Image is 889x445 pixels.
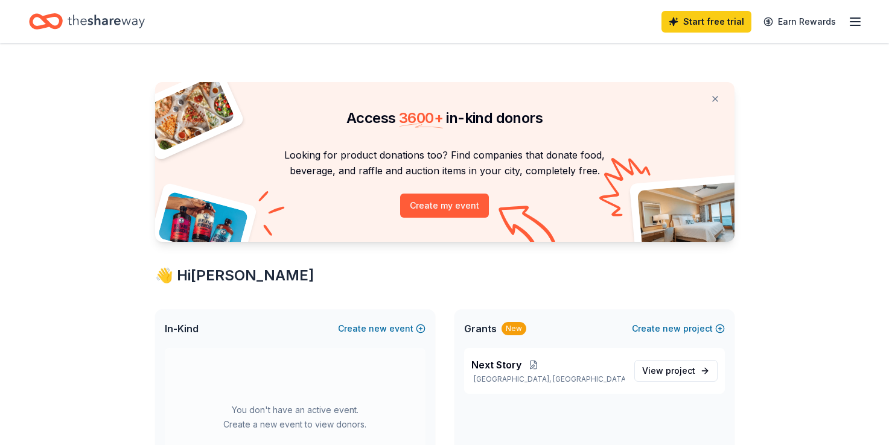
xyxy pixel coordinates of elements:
span: Next Story [471,358,521,372]
span: new [369,321,387,336]
img: Curvy arrow [499,206,559,251]
a: View project [634,360,718,382]
button: Createnewevent [338,321,425,336]
span: Access in-kind donors [346,109,543,127]
span: new [663,321,681,336]
a: Earn Rewards [756,11,843,33]
a: Start free trial [661,11,751,33]
span: Grants [464,321,497,336]
div: 👋 Hi [PERSON_NAME] [155,266,734,285]
span: project [666,365,695,376]
p: Looking for product donations too? Find companies that donate food, beverage, and raffle and auct... [170,147,720,179]
span: 3600 + [399,109,443,127]
span: In-Kind [165,321,199,336]
a: Home [29,7,145,36]
span: View [642,364,695,378]
img: Pizza [141,75,235,152]
div: New [502,322,526,335]
p: [GEOGRAPHIC_DATA], [GEOGRAPHIC_DATA] [471,374,625,384]
button: Create my event [400,194,489,218]
button: Createnewproject [632,321,725,336]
